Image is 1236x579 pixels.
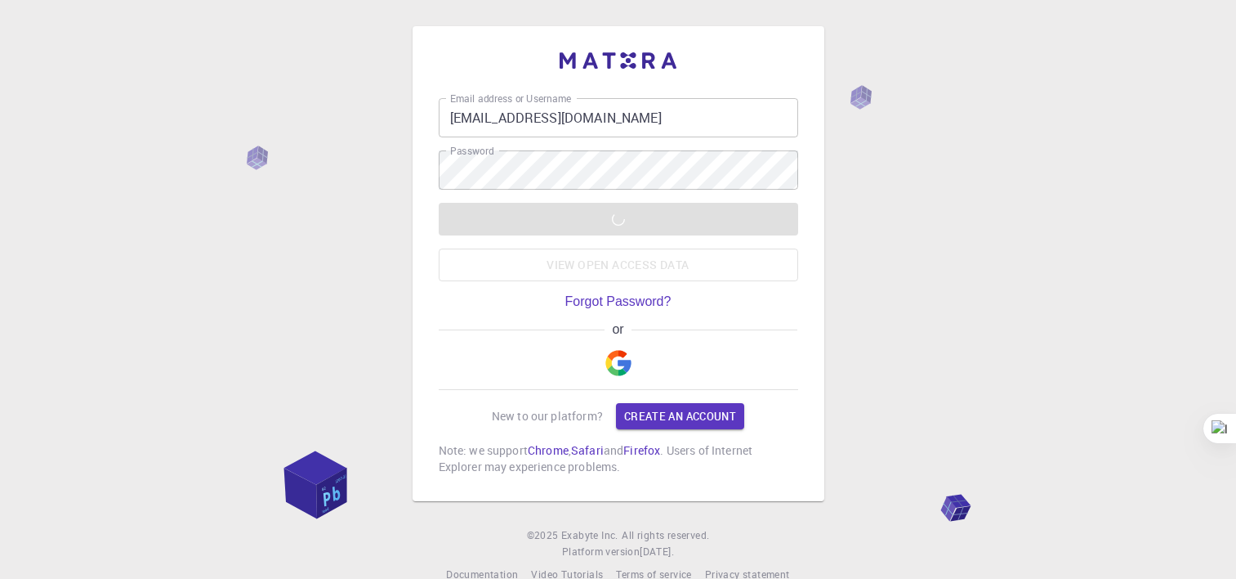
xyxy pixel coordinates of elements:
[616,403,744,429] a: Create an account
[623,442,660,458] a: Firefox
[527,527,561,544] span: © 2025
[605,350,631,376] img: Google
[640,544,674,560] a: [DATE].
[622,527,709,544] span: All rights reserved.
[450,92,571,105] label: Email address or Username
[562,544,640,560] span: Platform version
[492,408,603,424] p: New to our platform?
[450,144,493,158] label: Password
[571,442,604,458] a: Safari
[561,528,618,541] span: Exabyte Inc.
[439,442,798,475] p: Note: we support , and . Users of Internet Explorer may experience problems.
[561,527,618,544] a: Exabyte Inc.
[640,545,674,558] span: [DATE] .
[528,442,569,458] a: Chrome
[605,322,631,337] span: or
[565,294,672,309] a: Forgot Password?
